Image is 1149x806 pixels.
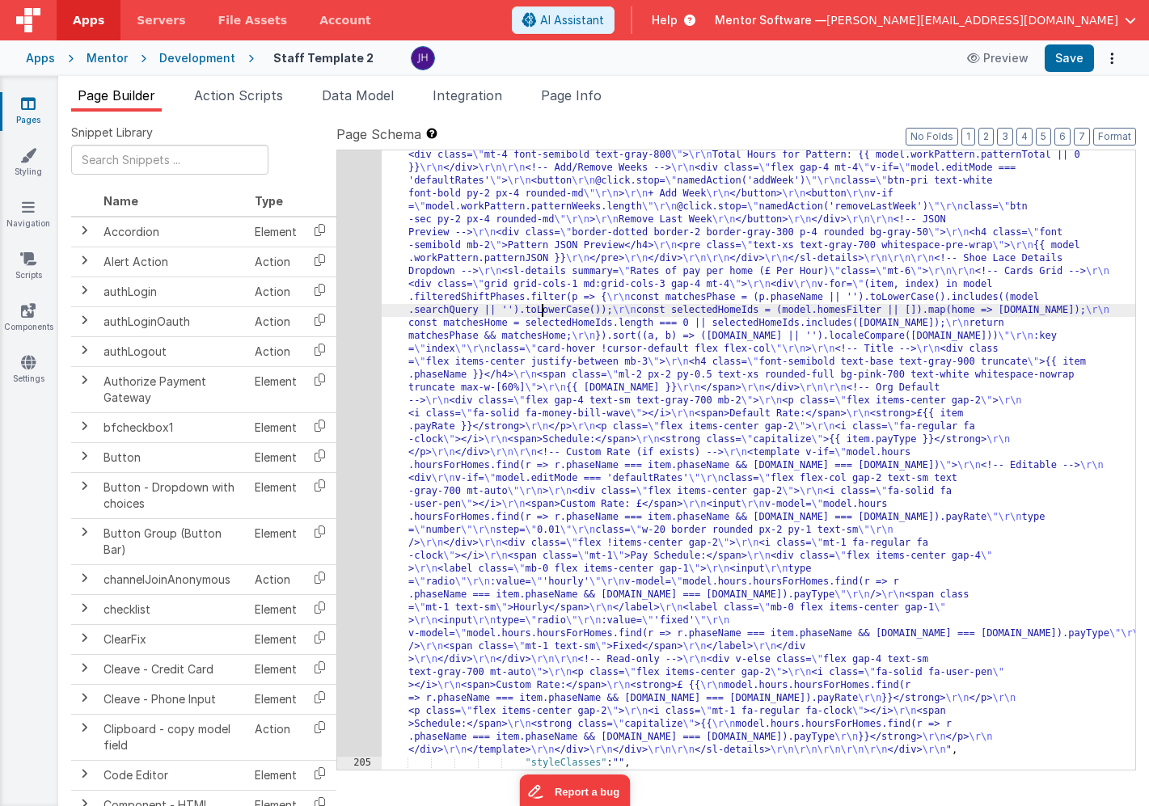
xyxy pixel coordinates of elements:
td: Cleave - Phone Input [97,684,248,714]
td: channelJoinAnonymous [97,564,248,594]
td: ClearFix [97,624,248,654]
td: authLogin [97,276,248,306]
span: Snippet Library [71,124,153,141]
button: 6 [1054,128,1071,146]
span: Page Builder [78,87,155,103]
button: Preview [957,45,1038,71]
td: authLoginOauth [97,306,248,336]
span: Apps [73,12,104,28]
button: Options [1100,47,1123,70]
td: Accordion [97,217,248,247]
span: Action Scripts [194,87,283,103]
span: Integration [433,87,502,103]
span: File Assets [218,12,288,28]
button: 7 [1074,128,1090,146]
button: 4 [1016,128,1033,146]
td: Button [97,442,248,472]
button: 2 [978,128,994,146]
span: Help [652,12,678,28]
td: Element [248,760,303,790]
td: Action [248,714,303,760]
td: Button Group (Button Bar) [97,518,248,564]
button: 3 [997,128,1013,146]
td: Element [248,624,303,654]
td: Element [248,654,303,684]
td: Element [248,412,303,442]
div: 205 [337,757,382,770]
td: checklist [97,594,248,624]
td: Action [248,306,303,336]
span: Data Model [322,87,394,103]
td: Element [248,366,303,412]
div: Mentor [87,50,128,66]
button: Mentor Software — [PERSON_NAME][EMAIL_ADDRESS][DOMAIN_NAME] [715,12,1136,28]
td: Element [248,594,303,624]
span: [PERSON_NAME][EMAIL_ADDRESS][DOMAIN_NAME] [826,12,1118,28]
td: Action [248,564,303,594]
h4: Staff Template 2 [273,52,374,64]
span: AI Assistant [540,12,604,28]
td: authLogout [97,336,248,366]
td: Clipboard - copy model field [97,714,248,760]
td: Alert Action [97,247,248,276]
td: Element [248,472,303,518]
span: Mentor Software — [715,12,826,28]
div: Development [159,50,235,66]
button: No Folds [906,128,958,146]
input: Search Snippets ... [71,145,268,175]
td: Cleave - Credit Card [97,654,248,684]
span: Type [255,194,283,208]
button: 1 [961,128,975,146]
button: 5 [1036,128,1051,146]
td: Element [248,217,303,247]
button: Save [1045,44,1094,72]
button: Format [1093,128,1136,146]
td: Action [248,276,303,306]
td: Code Editor [97,760,248,790]
button: AI Assistant [512,6,615,34]
span: Name [103,194,138,208]
td: Element [248,684,303,714]
td: Button - Dropdown with choices [97,472,248,518]
span: Servers [137,12,185,28]
span: Page Schema [336,124,421,144]
span: Page Info [541,87,602,103]
td: Authorize Payment Gateway [97,366,248,412]
img: c2badad8aad3a9dfc60afe8632b41ba8 [412,47,434,70]
td: bfcheckbox1 [97,412,248,442]
td: Action [248,247,303,276]
td: Action [248,336,303,366]
td: Element [248,442,303,472]
div: Apps [26,50,55,66]
td: Element [248,518,303,564]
